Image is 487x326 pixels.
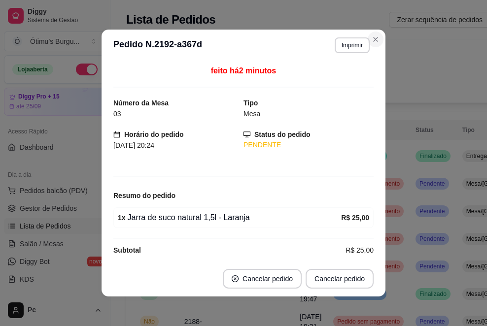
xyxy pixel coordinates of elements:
[243,110,260,118] span: Mesa
[113,131,120,138] span: calendar
[211,66,276,75] span: feito há 2 minutos
[306,269,374,289] button: Cancelar pedido
[113,37,202,53] h3: Pedido N. 2192-a367d
[232,275,239,282] span: close-circle
[223,269,302,289] button: close-circleCancelar pedido
[368,32,383,47] button: Close
[243,131,250,138] span: desktop
[113,99,169,107] strong: Número da Mesa
[335,37,370,53] button: Imprimir
[346,256,374,266] span: R$ 25,00
[113,141,154,149] span: [DATE] 20:24
[254,130,311,138] strong: Status do pedido
[124,130,184,138] strong: Horário do pedido
[113,192,175,199] strong: Resumo do pedido
[118,212,341,224] div: Jarra de suco natural 1,5l - Laranja
[113,110,121,118] span: 03
[243,140,374,150] div: PENDENTE
[113,246,141,254] strong: Subtotal
[243,99,258,107] strong: Tipo
[118,214,126,222] strong: 1 x
[341,214,369,222] strong: R$ 25,00
[346,245,374,256] span: R$ 25,00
